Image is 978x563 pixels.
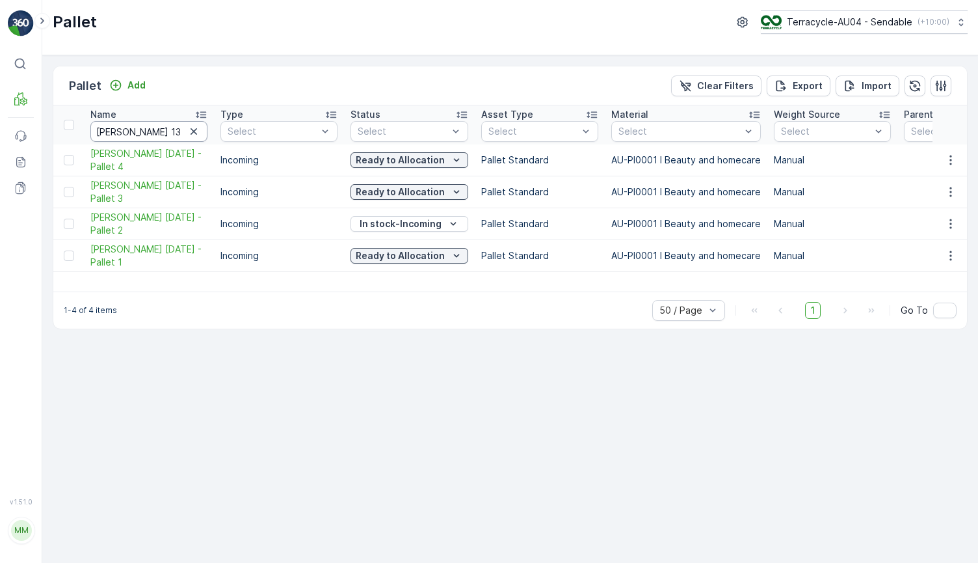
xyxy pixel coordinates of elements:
[69,77,101,95] p: Pallet
[90,211,207,237] span: [PERSON_NAME] [DATE] - Pallet 2
[90,147,207,173] a: FD Mecca 13.8.25 - Pallet 4
[90,179,207,205] a: FD Mecca 13.8.25 - Pallet 3
[904,108,978,121] p: Parent Materials
[774,185,891,199] p: Manual
[90,243,207,269] span: [PERSON_NAME] [DATE] - Pallet 1
[64,251,74,261] div: Toggle Row Selected
[356,154,445,167] p: Ready to Allocation
[481,217,598,230] p: Pallet Standard
[220,249,337,262] p: Incoming
[64,155,74,165] div: Toggle Row Selected
[90,121,207,142] input: Search
[11,520,32,541] div: MM
[481,185,598,199] p: Pallet Standard
[481,108,533,121] p: Asset Type
[220,185,337,199] p: Incoming
[611,217,761,230] p: AU-PI0001 I Beauty and homecare
[64,187,74,197] div: Toggle Row Selected
[781,125,871,138] p: Select
[805,302,821,319] span: 1
[90,179,207,205] span: [PERSON_NAME] [DATE] - Pallet 3
[360,217,442,230] p: In stock-Incoming
[350,184,468,200] button: Ready to Allocation
[220,108,243,121] p: Type
[228,125,317,138] p: Select
[356,185,445,199] p: Ready to Allocation
[767,76,830,96] button: Export
[90,147,207,173] span: [PERSON_NAME] [DATE] - Pallet 4
[356,249,445,262] p: Ready to Allocation
[793,79,823,92] p: Export
[127,79,146,92] p: Add
[8,508,34,553] button: MM
[836,76,899,96] button: Import
[481,154,598,167] p: Pallet Standard
[64,305,117,316] p: 1-4 of 4 items
[90,108,116,121] p: Name
[611,185,761,199] p: AU-PI0001 I Beauty and homecare
[358,125,448,138] p: Select
[90,243,207,269] a: FD Mecca 13.8.25 - Pallet 1
[862,79,892,92] p: Import
[611,154,761,167] p: AU-PI0001 I Beauty and homecare
[90,211,207,237] a: FD Mecca 13.8.25 - Pallet 2
[611,249,761,262] p: AU-PI0001 I Beauty and homecare
[918,17,949,27] p: ( +10:00 )
[350,152,468,168] button: Ready to Allocation
[774,108,840,121] p: Weight Source
[350,248,468,264] button: Ready to Allocation
[8,10,34,36] img: logo
[901,304,928,317] span: Go To
[350,108,380,121] p: Status
[488,125,578,138] p: Select
[671,76,761,96] button: Clear Filters
[618,125,741,138] p: Select
[64,219,74,229] div: Toggle Row Selected
[774,154,891,167] p: Manual
[350,216,468,232] button: In stock-Incoming
[761,10,968,34] button: Terracycle-AU04 - Sendable(+10:00)
[787,16,912,29] p: Terracycle-AU04 - Sendable
[8,498,34,506] span: v 1.51.0
[774,217,891,230] p: Manual
[481,249,598,262] p: Pallet Standard
[104,77,151,93] button: Add
[697,79,754,92] p: Clear Filters
[220,154,337,167] p: Incoming
[761,15,782,29] img: terracycle_logo.png
[53,12,97,33] p: Pallet
[220,217,337,230] p: Incoming
[774,249,891,262] p: Manual
[611,108,648,121] p: Material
